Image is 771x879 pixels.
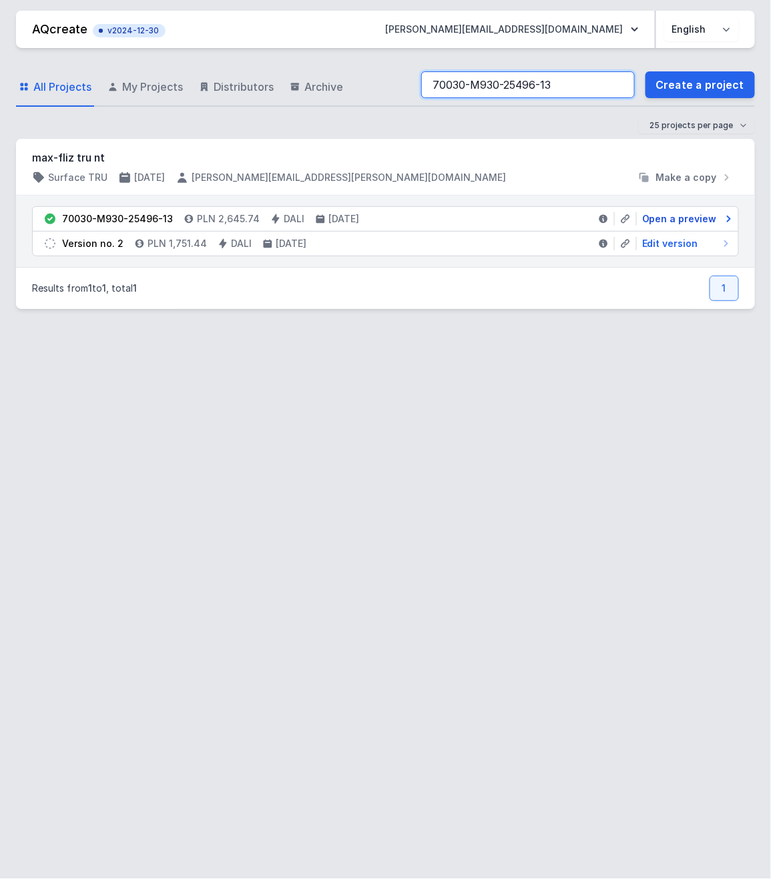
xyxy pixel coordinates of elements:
[197,212,260,226] h4: PLN 2,645.74
[637,237,733,250] a: Edit version
[328,212,359,226] h4: [DATE]
[32,22,87,36] a: AQcreate
[214,79,274,95] span: Distributors
[133,282,137,294] span: 1
[62,237,123,250] div: Version no. 2
[287,68,346,107] a: Archive
[284,212,304,226] h4: DALI
[134,171,165,184] h4: [DATE]
[105,68,186,107] a: My Projects
[374,17,650,41] button: [PERSON_NAME][EMAIL_ADDRESS][DOMAIN_NAME]
[632,171,739,184] button: Make a copy
[16,68,94,107] a: All Projects
[664,17,739,41] select: Choose language
[710,276,739,301] a: 1
[62,212,173,226] div: 70030-M930-25496-13
[304,79,343,95] span: Archive
[43,237,57,250] img: draft.svg
[196,68,276,107] a: Distributors
[32,150,739,166] h3: max-fliz tru nt
[32,282,137,295] p: Results from to , total
[88,282,92,294] span: 1
[48,171,107,184] h4: Surface TRU
[93,21,166,37] button: v2024-12-30
[637,212,733,226] a: Open a preview
[231,237,252,250] h4: DALI
[276,237,306,250] h4: [DATE]
[421,71,635,98] input: Search among projects and versions...
[148,237,207,250] h4: PLN 1,751.44
[192,171,506,184] h4: [PERSON_NAME][EMAIL_ADDRESS][PERSON_NAME][DOMAIN_NAME]
[122,79,183,95] span: My Projects
[642,237,698,250] span: Edit version
[99,25,159,36] span: v2024-12-30
[656,171,717,184] span: Make a copy
[33,79,91,95] span: All Projects
[646,71,755,98] a: Create a project
[642,212,717,226] span: Open a preview
[102,282,106,294] span: 1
